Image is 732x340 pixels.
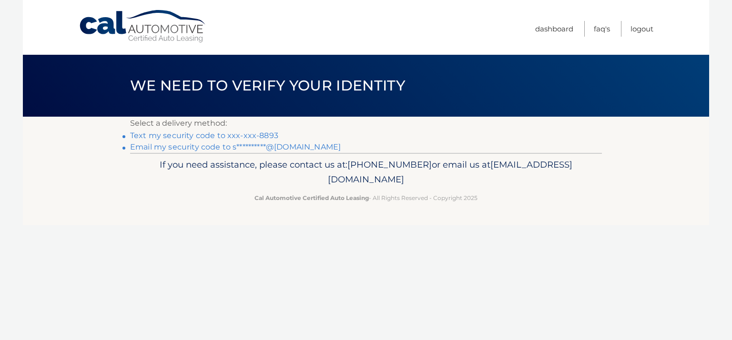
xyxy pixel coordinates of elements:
span: [PHONE_NUMBER] [347,159,432,170]
span: We need to verify your identity [130,77,405,94]
p: If you need assistance, please contact us at: or email us at [136,157,596,188]
strong: Cal Automotive Certified Auto Leasing [254,194,369,201]
a: Logout [630,21,653,37]
a: Email my security code to s**********@[DOMAIN_NAME] [130,142,341,151]
a: Cal Automotive [79,10,207,43]
a: Dashboard [535,21,573,37]
p: - All Rights Reserved - Copyright 2025 [136,193,596,203]
p: Select a delivery method: [130,117,602,130]
a: Text my security code to xxx-xxx-8893 [130,131,278,140]
a: FAQ's [594,21,610,37]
